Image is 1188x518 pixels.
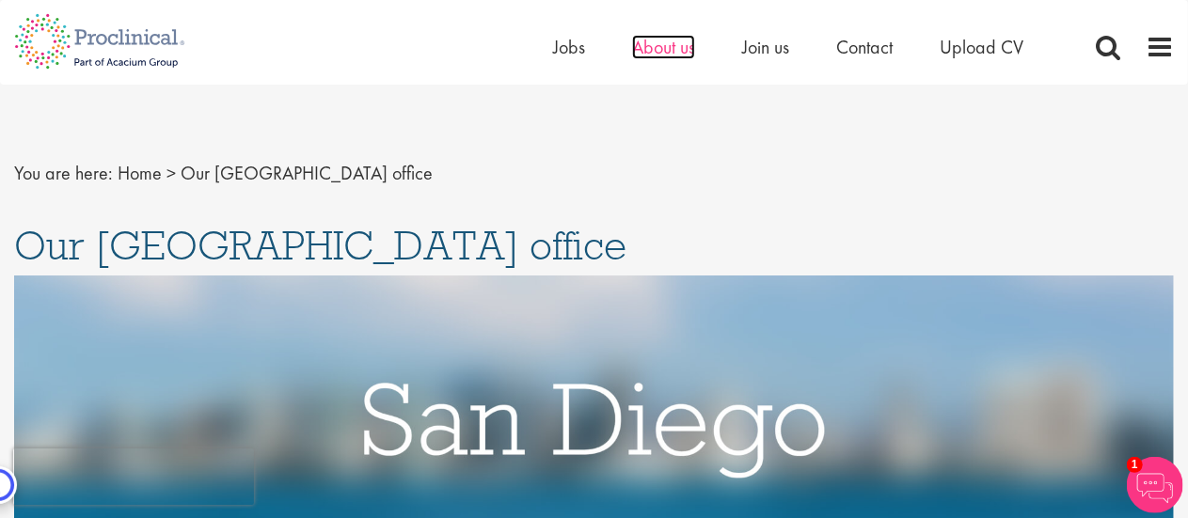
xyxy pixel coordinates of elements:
a: About us [632,35,695,59]
img: Chatbot [1127,457,1183,513]
a: Jobs [553,35,585,59]
a: breadcrumb link [118,161,162,185]
a: Join us [742,35,789,59]
a: Contact [836,35,893,59]
span: Our [GEOGRAPHIC_DATA] office [181,161,433,185]
span: > [166,161,176,185]
span: 1 [1127,457,1143,473]
span: Our [GEOGRAPHIC_DATA] office [14,220,626,271]
iframe: reCAPTCHA [13,448,254,505]
a: Upload CV [940,35,1023,59]
span: You are here: [14,161,113,185]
